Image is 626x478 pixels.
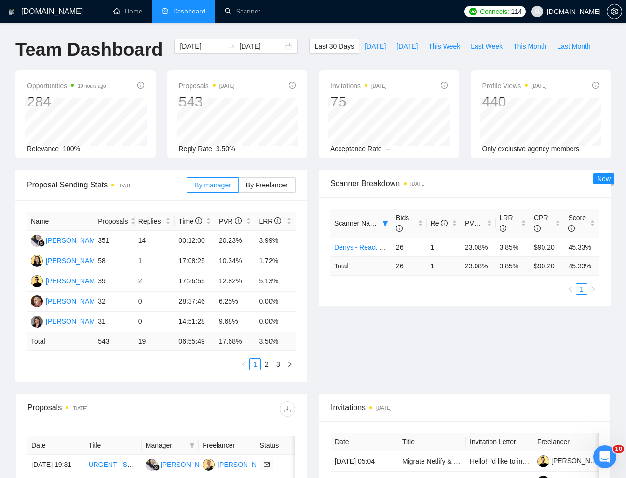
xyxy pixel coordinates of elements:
[272,358,284,370] li: 3
[284,358,296,370] li: Next Page
[175,231,215,251] td: 00:12:00
[30,316,38,323] button: Вибір емодзі
[228,42,235,50] span: to
[175,251,215,271] td: 17:08:25
[530,238,564,256] td: $90.20
[46,316,54,323] button: вибір GIF-файлів
[135,332,175,351] td: 19
[607,8,622,15] a: setting
[250,359,260,370] a: 1
[216,145,235,153] span: 3.50%
[15,39,163,61] h1: Team Dashboard
[43,53,62,61] span: Mariia
[280,405,295,413] span: download
[330,177,599,189] span: Scanner Breakdown
[480,6,509,17] span: Connects:
[238,358,249,370] button: left
[179,80,235,92] span: Proposals
[84,455,141,475] td: URGENT - SPSS Data Analysis Specialist Needed
[410,181,425,186] time: [DATE]
[31,275,43,287] img: YS
[215,332,256,351] td: 17.68 %
[175,292,215,312] td: 28:37:46
[46,276,101,286] div: [PERSON_NAME]
[31,256,101,264] a: NB[PERSON_NAME]
[365,41,386,52] span: [DATE]
[94,312,135,332] td: 31
[530,256,564,275] td: $ 90.20
[330,93,387,111] div: 75
[175,271,215,292] td: 17:26:55
[31,277,101,284] a: YS[PERSON_NAME]
[94,231,135,251] td: 351
[27,332,94,351] td: Total
[138,216,164,226] span: Replies
[94,292,135,312] td: 32
[249,358,261,370] li: 1
[38,240,45,247] img: gigradar-bm.png
[576,284,587,294] a: 1
[8,38,185,137] div: Mariia каже…
[61,316,69,323] button: Start recording
[382,220,388,226] span: filter
[284,358,296,370] button: right
[386,145,390,153] span: --
[371,83,386,89] time: [DATE]
[27,401,162,417] div: Proposals
[27,436,84,455] th: Date
[215,231,256,251] td: 20.23%
[94,251,135,271] td: 58
[255,312,296,332] td: 0.00%
[427,256,461,275] td: 1
[146,440,185,451] span: Manager
[261,359,272,370] a: 2
[330,256,392,275] td: Total
[72,406,87,411] time: [DATE]
[27,5,43,21] img: Profile image for Mariia
[88,461,240,468] a: URGENT - SPSS Data Analysis Specialist Needed
[264,462,270,467] span: mail
[187,438,197,452] span: filter
[255,292,296,312] td: 0.00%
[135,312,175,332] td: 0
[330,80,387,92] span: Invitations
[169,4,187,21] div: Закрити
[482,93,547,111] div: 440
[31,255,43,267] img: NB
[228,42,235,50] span: swap-right
[273,359,284,370] a: 3
[31,297,101,305] a: DD[PERSON_NAME]
[180,41,224,52] input: Start date
[31,317,101,325] a: IM[PERSON_NAME]
[199,436,256,455] th: Freelancer
[225,7,260,15] a: searchScanner
[482,80,547,92] span: Profile Views
[8,4,15,20] img: logo
[239,41,283,52] input: End date
[567,286,573,292] span: left
[146,460,216,468] a: FF[PERSON_NAME]
[94,332,135,351] td: 543
[564,283,576,295] button: left
[441,82,448,89] span: info-circle
[113,7,142,15] a: homeHome
[255,332,296,351] td: 3.50 %
[84,436,141,455] th: Title
[27,179,187,191] span: Proposal Sending Stats
[203,459,215,471] img: NS
[376,405,391,411] time: [DATE]
[175,312,215,332] td: 14:51:28
[8,295,185,312] textarea: Повідомлення...
[391,39,423,54] button: [DATE]
[534,225,541,232] span: info-circle
[27,93,106,111] div: 284
[142,436,199,455] th: Manager
[359,39,391,54] button: [DATE]
[280,401,295,417] button: download
[441,220,448,226] span: info-circle
[465,39,508,54] button: Last Week
[274,217,281,224] span: info-circle
[513,41,546,52] span: This Month
[47,12,114,22] p: У мережі 30 хв тому
[195,217,202,224] span: info-circle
